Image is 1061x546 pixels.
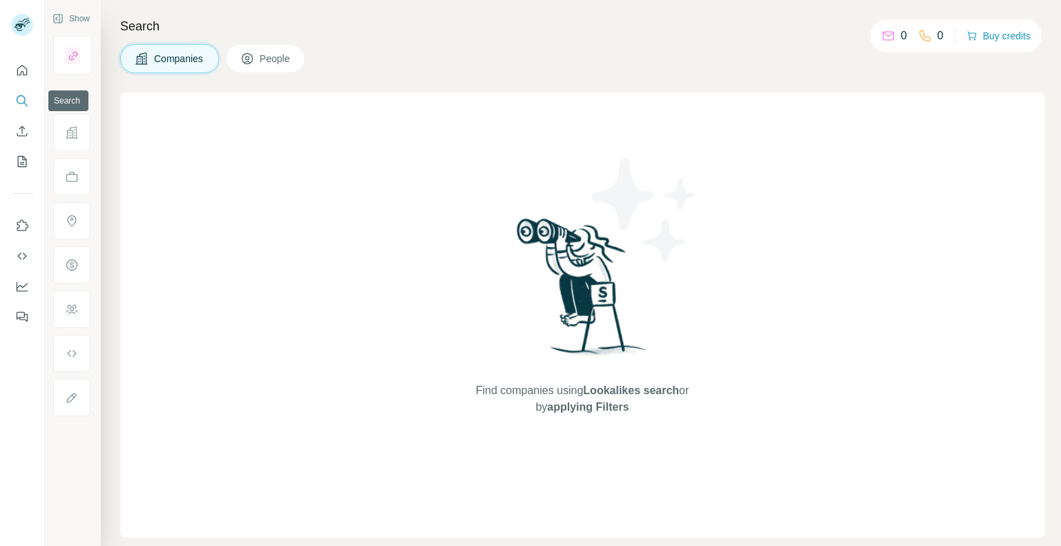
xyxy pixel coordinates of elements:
button: Use Surfe on LinkedIn [11,213,33,238]
h4: Search [120,17,1044,36]
button: Dashboard [11,274,33,299]
span: Lookalikes search [583,384,679,396]
span: Find companies using or by [472,382,693,416]
span: applying Filters [547,401,629,413]
button: Search [11,88,33,113]
button: Show [43,8,99,29]
button: Feedback [11,304,33,329]
span: Companies [154,52,204,66]
button: Buy credits [966,26,1031,46]
p: 0 [901,28,907,44]
span: People [260,52,291,66]
button: Enrich CSV [11,119,33,144]
button: My lists [11,149,33,174]
button: Quick start [11,58,33,83]
button: Use Surfe API [11,244,33,269]
img: Surfe Illustration - Stars [582,148,707,272]
img: Surfe Illustration - Woman searching with binoculars [510,215,654,369]
p: 0 [937,28,944,44]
